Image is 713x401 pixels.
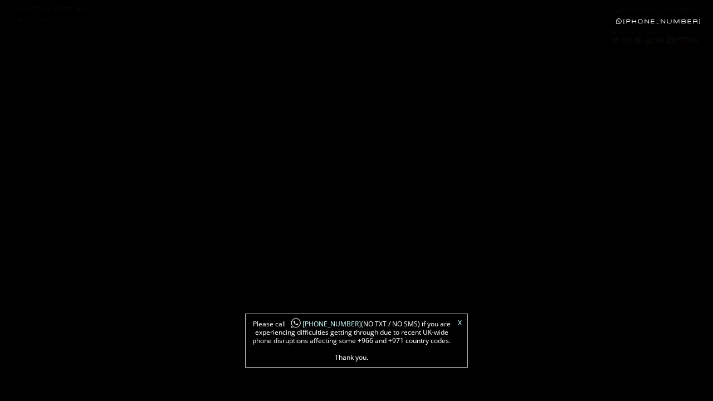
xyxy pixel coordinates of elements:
a: WINKS London [112,385,157,395]
a: Prev [672,388,685,392]
a: CINEMA [412,57,509,72]
a: X [458,320,462,326]
a: Japanese [666,36,676,45]
a: INFO [204,57,301,72]
a: BLOG [509,57,605,72]
a: [PHONE_NUMBER] [616,7,702,14]
div: Local Time 6:26 AM [11,7,89,13]
a: Next [688,388,702,392]
div: -18°C (°F) [11,18,49,24]
img: whatsapp-icon1.png [290,317,301,329]
a: Hindi [655,36,665,45]
a: Spanish [688,36,698,45]
div: 1PM - 2AM [610,29,702,47]
a: Sitemap [58,385,84,395]
a: Legal [11,385,28,395]
a: Russian [677,36,687,45]
a: Privacy [32,385,54,395]
a: Arabic [610,36,620,45]
a: ABOUT [108,57,205,72]
span: Please call (NO TXT / NO SMS) if you are experiencing difficulties getting through due to recent ... [251,320,452,361]
a: MASSAGE COLLECTION [301,57,412,72]
a: German [643,36,653,45]
a: HOME [11,57,108,72]
a: French [632,36,642,45]
a: [PHONE_NUMBER] [616,18,702,25]
a: English [621,36,631,45]
div: | | | © 2025 | [11,382,166,399]
a: CONTACT [605,57,702,72]
a: [PHONE_NUMBER] [286,319,361,329]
